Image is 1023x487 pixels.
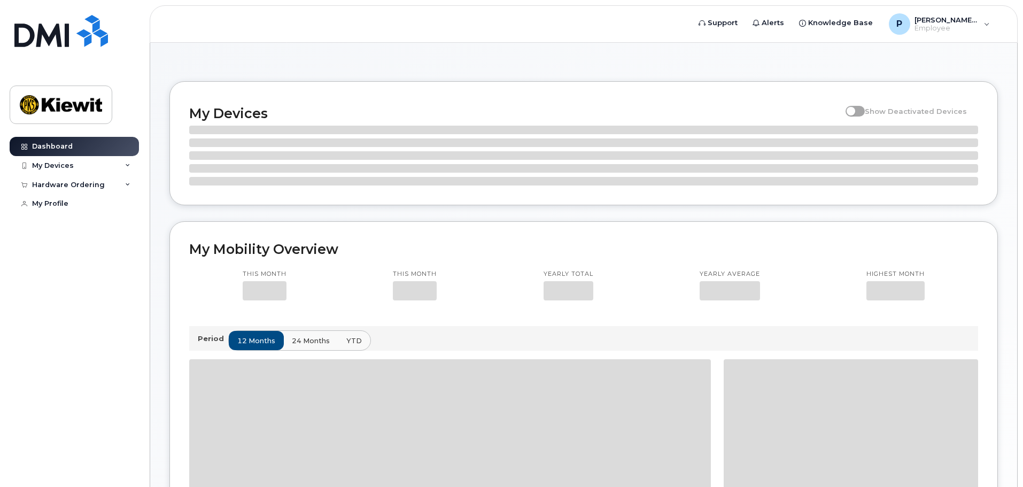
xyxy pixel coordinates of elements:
p: Period [198,334,228,344]
span: Show Deactivated Devices [865,107,967,115]
p: Yearly total [544,270,593,279]
input: Show Deactivated Devices [846,101,854,110]
p: This month [243,270,286,279]
h2: My Devices [189,105,840,121]
p: Yearly average [700,270,760,279]
p: Highest month [866,270,925,279]
span: 24 months [292,336,330,346]
p: This month [393,270,437,279]
h2: My Mobility Overview [189,241,978,257]
span: YTD [346,336,362,346]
